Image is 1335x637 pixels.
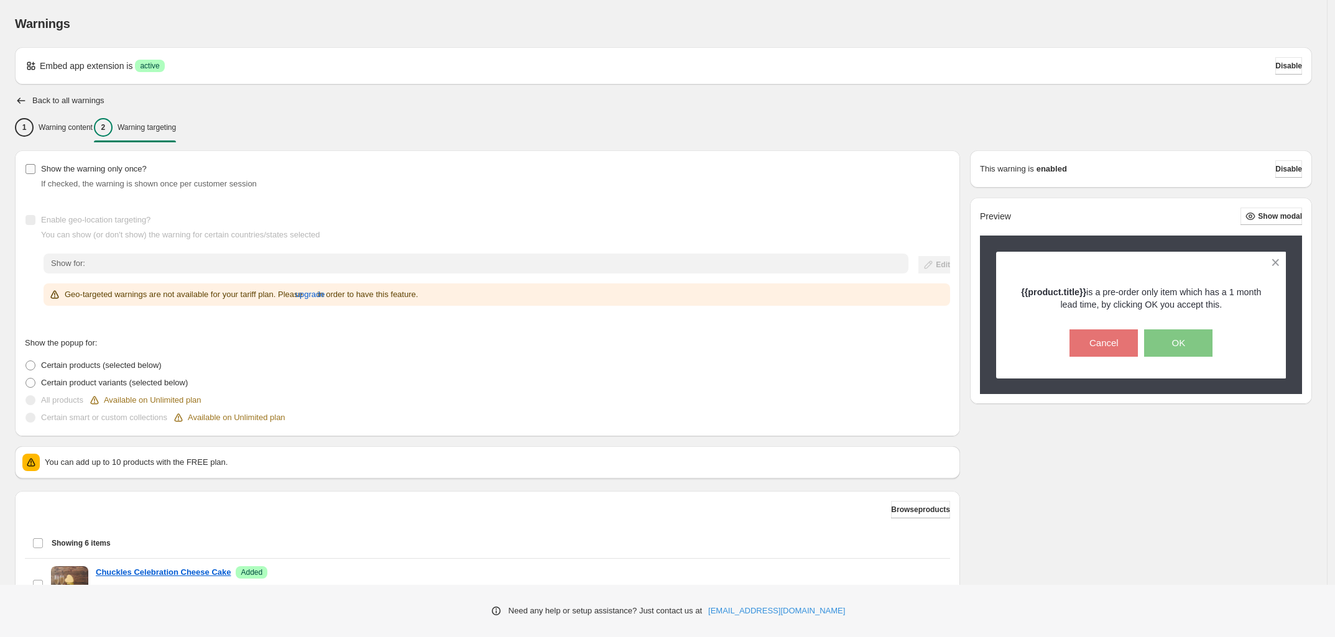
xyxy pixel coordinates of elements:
div: Available on Unlimited plan [172,411,285,424]
button: Disable [1275,57,1302,75]
span: Disable [1275,164,1302,174]
span: Show modal [1258,211,1302,221]
a: [EMAIL_ADDRESS][DOMAIN_NAME] [708,605,845,617]
span: Browse products [891,505,950,515]
button: Browseproducts [891,501,950,518]
span: Enable geo-location targeting? [41,215,150,224]
h2: Preview [980,211,1011,222]
p: All products [41,394,83,406]
p: Certain smart or custom collections [41,411,167,424]
span: Show the popup for: [25,338,97,347]
img: Chuckles Celebration Cheese Cake [51,566,88,603]
button: Disable [1275,160,1302,178]
span: Showing 6 items [52,538,111,548]
span: Certain products (selected below) [41,360,162,370]
span: active [140,61,159,71]
p: Warning content [39,122,93,132]
button: OK [1144,329,1213,357]
span: Disable [1275,61,1302,71]
div: 2 [94,118,113,137]
h2: Back to all warnings [32,96,104,106]
p: Geo-targeted warnings are not available for your tariff plan. Please in order to have this feature. [65,288,418,301]
button: Cancel [1069,329,1138,357]
div: 1 [15,118,34,137]
span: You can show (or don't show) the warning for certain countries/states selected [41,230,320,239]
button: Show modal [1240,208,1302,225]
span: Certain product variants (selected below) [41,378,188,387]
button: 2Warning targeting [94,114,176,140]
span: upgrade [295,288,325,301]
p: This warning is [980,163,1034,175]
strong: enabled [1037,163,1067,175]
span: Warnings [15,17,70,30]
span: Show the warning only once? [41,164,147,173]
p: Warning targeting [118,122,176,132]
p: is a pre-order only item which has a 1 month lead time, by clicking OK you accept this. [1018,286,1265,311]
button: upgrade [295,285,325,305]
div: Available on Unlimited plan [88,394,201,406]
button: 1Warning content [15,114,93,140]
span: Added [241,567,262,577]
span: Show for: [51,259,85,268]
strong: {{product.title}} [1021,287,1086,297]
span: If checked, the warning is shown once per customer session [41,179,257,188]
p: You can add up to 10 products with the FREE plan. [45,456,953,469]
p: Embed app extension is [40,60,132,72]
a: Chuckles Celebration Cheese Cake [96,566,231,579]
